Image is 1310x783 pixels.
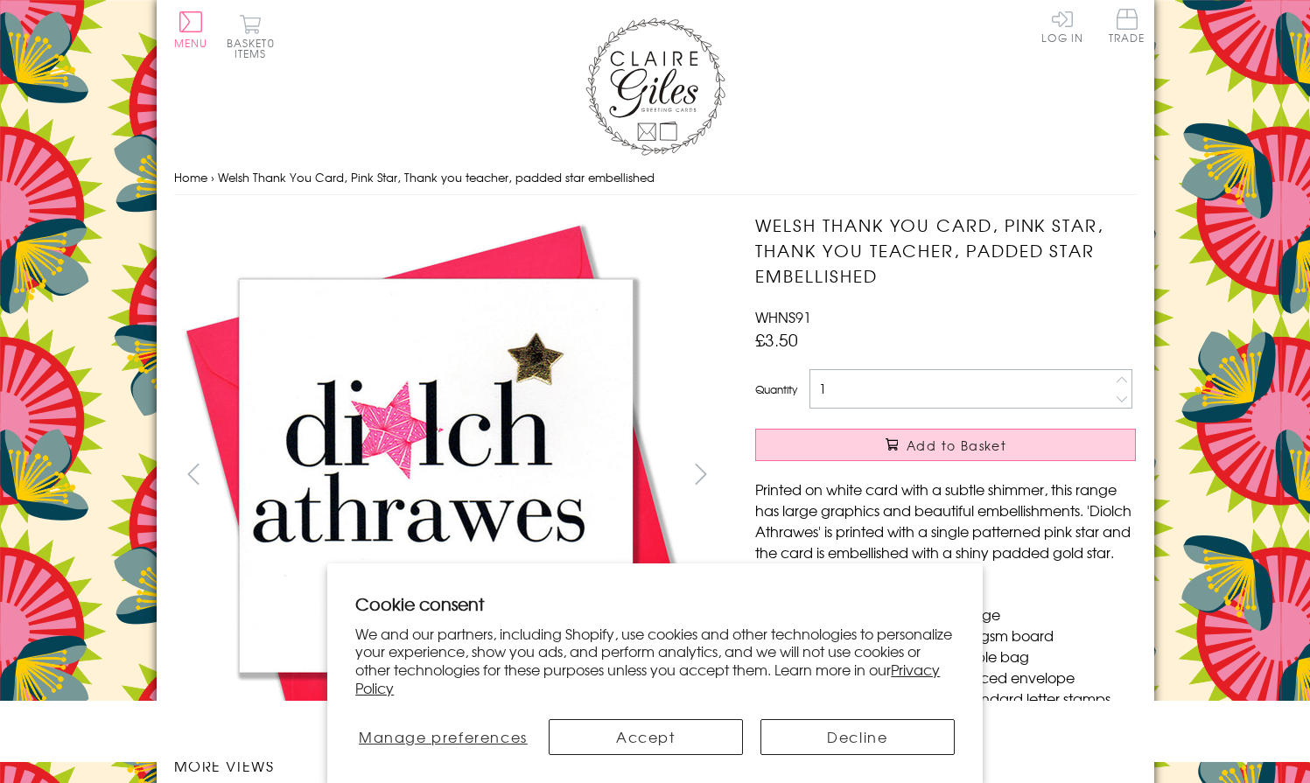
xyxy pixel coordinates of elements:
h1: Welsh Thank You Card, Pink Star, Thank you teacher, padded star embellished [755,213,1136,288]
p: Printed on white card with a subtle shimmer, this range has large graphics and beautiful embellis... [755,479,1136,563]
span: 0 items [235,35,275,61]
span: Trade [1109,9,1145,43]
span: › [211,169,214,185]
span: Add to Basket [907,437,1006,454]
button: Basket0 items [227,14,275,59]
a: Privacy Policy [355,659,940,698]
button: Manage preferences [355,719,530,755]
button: Menu [174,11,208,48]
button: prev [174,454,214,493]
a: Trade [1109,9,1145,46]
span: Manage preferences [359,726,528,747]
h3: More views [174,755,721,776]
span: WHNS91 [755,306,811,327]
button: Decline [760,719,955,755]
button: next [681,454,720,493]
a: Home [174,169,207,185]
span: £3.50 [755,327,798,352]
button: Accept [549,719,743,755]
img: Welsh Thank You Card, Pink Star, Thank you teacher, padded star embellished [720,213,1245,738]
nav: breadcrumbs [174,160,1137,196]
img: Welsh Thank You Card, Pink Star, Thank you teacher, padded star embellished [173,213,698,738]
p: We and our partners, including Shopify, use cookies and other technologies to personalize your ex... [355,625,955,697]
span: Welsh Thank You Card, Pink Star, Thank you teacher, padded star embellished [218,169,655,185]
span: Menu [174,35,208,51]
label: Quantity [755,381,797,397]
h2: Cookie consent [355,591,955,616]
img: Claire Giles Greetings Cards [585,17,725,156]
button: Add to Basket [755,429,1136,461]
a: Log In [1041,9,1083,43]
